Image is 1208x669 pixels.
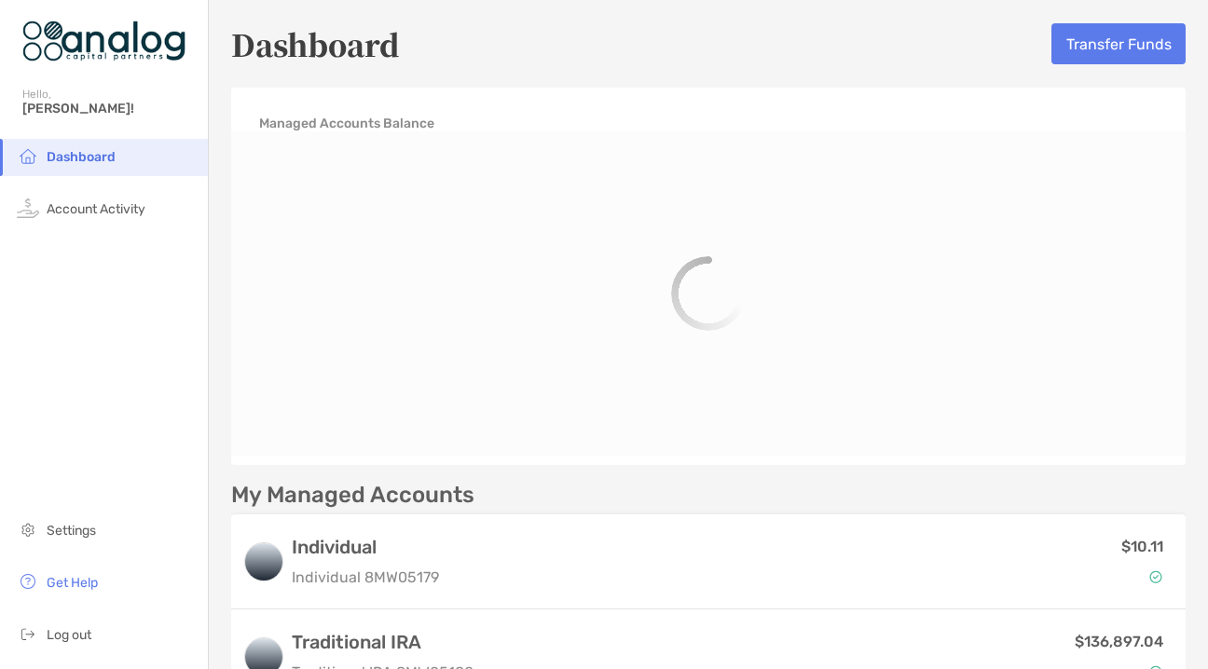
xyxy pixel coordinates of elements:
[1121,535,1163,558] p: $10.11
[231,22,400,65] h5: Dashboard
[22,7,185,75] img: Zoe Logo
[22,101,197,116] span: [PERSON_NAME]!
[17,197,39,219] img: activity icon
[17,144,39,167] img: household icon
[47,149,116,165] span: Dashboard
[47,575,98,591] span: Get Help
[259,116,434,131] h4: Managed Accounts Balance
[292,566,439,589] p: Individual 8MW05179
[47,201,145,217] span: Account Activity
[1051,23,1186,64] button: Transfer Funds
[1149,570,1162,583] img: Account Status icon
[292,536,439,558] h3: Individual
[17,570,39,593] img: get-help icon
[231,484,474,507] p: My Managed Accounts
[1075,630,1163,653] p: $136,897.04
[245,543,282,580] img: logo account
[292,631,474,653] h3: Traditional IRA
[47,523,96,539] span: Settings
[17,518,39,540] img: settings icon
